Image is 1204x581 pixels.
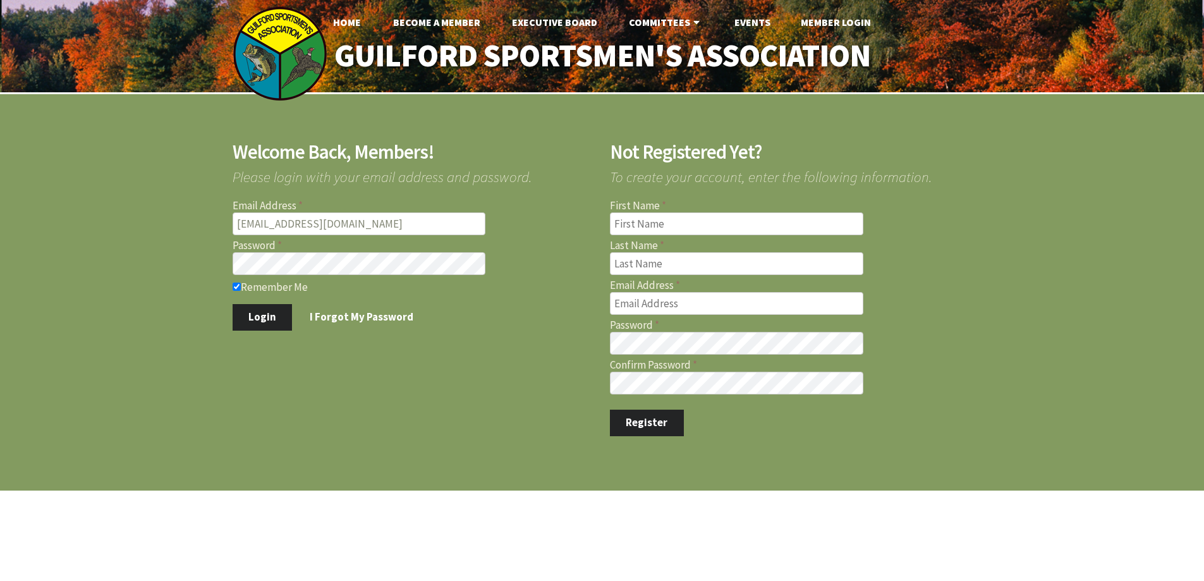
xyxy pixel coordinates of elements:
[791,9,881,35] a: Member Login
[610,292,863,315] input: Email Address
[233,283,241,291] input: Remember Me
[610,212,863,235] input: First Name
[233,142,595,162] h2: Welcome Back, Members!
[233,162,595,184] span: Please login with your email address and password.
[233,304,293,331] button: Login
[233,280,595,293] label: Remember Me
[610,200,972,211] label: First Name
[619,9,713,35] a: Committees
[307,29,897,83] a: Guilford Sportsmen's Association
[233,212,486,235] input: Email Address
[610,320,972,331] label: Password
[610,240,972,251] label: Last Name
[610,360,972,370] label: Confirm Password
[610,252,863,275] input: Last Name
[323,9,371,35] a: Home
[233,200,595,211] label: Email Address
[610,280,972,291] label: Email Address
[610,142,972,162] h2: Not Registered Yet?
[724,9,781,35] a: Events
[233,6,327,101] img: logo_sm.png
[502,9,607,35] a: Executive Board
[294,304,430,331] a: I Forgot My Password
[383,9,490,35] a: Become A Member
[610,162,972,184] span: To create your account, enter the following information.
[610,410,684,436] button: Register
[233,240,595,251] label: Password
